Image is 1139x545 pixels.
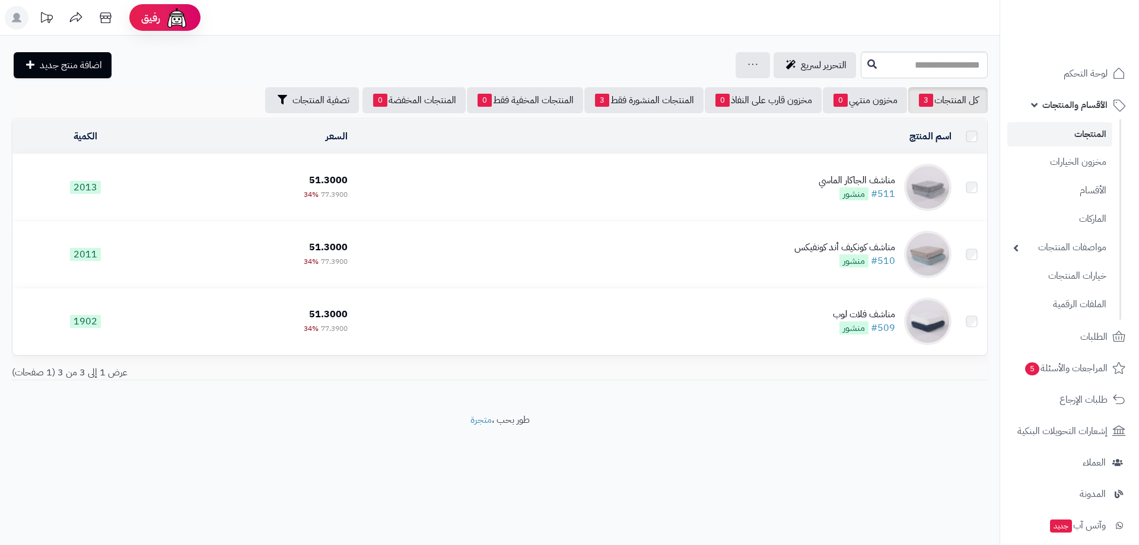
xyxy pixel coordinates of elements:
[1080,329,1108,345] span: الطلبات
[309,307,348,321] span: 51.3000
[40,58,102,72] span: اضافة منتج جديد
[165,6,189,30] img: ai-face.png
[1017,423,1108,439] span: إشعارات التحويلات البنكية
[1049,517,1106,534] span: وآتس آب
[373,94,387,107] span: 0
[304,323,319,334] span: 34%
[1080,486,1106,502] span: المدونة
[321,189,348,200] span: 77.3900
[595,94,609,107] span: 3
[1007,354,1132,383] a: المراجعات والأسئلة5
[839,187,868,200] span: منشور
[1058,30,1128,55] img: logo-2.png
[839,321,868,334] span: منشور
[478,94,492,107] span: 0
[14,52,112,78] a: اضافة منتج جديد
[1007,385,1132,414] a: طلبات الإرجاع
[304,256,319,267] span: 34%
[715,94,730,107] span: 0
[1007,480,1132,508] a: المدونة
[70,181,101,194] span: 2013
[908,87,988,113] a: كل المنتجات3
[1050,519,1072,533] span: جديد
[1007,59,1132,88] a: لوحة التحكم
[871,321,895,335] a: #509
[321,323,348,334] span: 77.3900
[904,298,952,345] img: مناشف فلات لوب
[70,315,101,328] span: 1902
[31,6,61,33] a: تحديثات المنصة
[1007,417,1132,445] a: إشعارات التحويلات البنكية
[1064,65,1108,82] span: لوحة التحكم
[304,189,319,200] span: 34%
[904,164,952,211] img: مناشف الجاكار الماسي
[819,174,895,187] div: مناشف الجاكار الماسي
[919,94,933,107] span: 3
[833,308,895,321] div: مناشف فلات لوب
[871,187,895,201] a: #511
[801,58,847,72] span: التحرير لسريع
[909,129,952,144] a: اسم المنتج
[1007,149,1112,175] a: مخزون الخيارات
[265,87,359,113] button: تصفية المنتجات
[871,254,895,268] a: #510
[584,87,704,113] a: المنتجات المنشورة فقط3
[1083,454,1106,471] span: العملاء
[705,87,822,113] a: مخزون قارب على النفاذ0
[326,129,348,144] a: السعر
[1060,391,1108,408] span: طلبات الإرجاع
[1025,362,1039,375] span: 5
[3,366,500,380] div: عرض 1 إلى 3 من 3 (1 صفحات)
[1042,97,1108,113] span: الأقسام والمنتجات
[470,413,492,427] a: متجرة
[74,129,97,144] a: الكمية
[467,87,583,113] a: المنتجات المخفية فقط0
[904,231,952,278] img: مناشف كونكيف أند كونفيكس
[1007,263,1112,289] a: خيارات المنتجات
[70,248,101,261] span: 2011
[309,240,348,254] span: 51.3000
[823,87,907,113] a: مخزون منتهي0
[1007,448,1132,477] a: العملاء
[839,254,868,267] span: منشور
[309,173,348,187] span: 51.3000
[1007,122,1112,146] a: المنتجات
[1007,511,1132,540] a: وآتس آبجديد
[1007,323,1132,351] a: الطلبات
[774,52,856,78] a: التحرير لسريع
[362,87,466,113] a: المنتجات المخفضة0
[141,11,160,25] span: رفيق
[1007,292,1112,317] a: الملفات الرقمية
[1007,235,1112,260] a: مواصفات المنتجات
[833,94,848,107] span: 0
[321,256,348,267] span: 77.3900
[292,93,349,107] span: تصفية المنتجات
[1007,178,1112,203] a: الأقسام
[794,241,895,254] div: مناشف كونكيف أند كونفيكس
[1024,360,1108,377] span: المراجعات والأسئلة
[1007,206,1112,232] a: الماركات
